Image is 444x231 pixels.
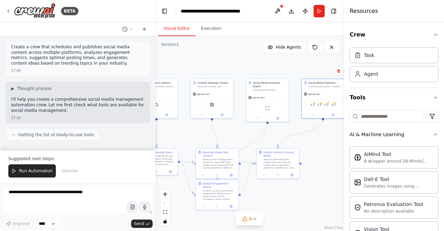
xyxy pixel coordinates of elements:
div: Research and identify the top 10 trending topics, hashtags, and content themes currently popular ... [142,155,176,166]
div: Analyze social media engagement metrics, identify optimal posting times based on audience behavio... [253,89,287,91]
span: ▶ [11,86,14,91]
div: AI & Machine Learning [350,131,404,138]
p: I'll help you create a comprehensive social media management automation crew. Let me first check ... [11,97,144,113]
div: Trend Research AnalystResearch and identify trending topics, hashtags, and content themes in the ... [135,79,178,118]
span: Getting the list of ready-to-use tools [18,132,94,138]
button: 4 [237,213,263,225]
div: Patronus Evaluation Tool [364,201,423,208]
div: Analyze current social media engagement patterns and performance data for {company_name} across {... [203,189,237,200]
button: Upload files [127,202,138,212]
div: Version 1 [161,42,179,47]
button: Start a new chat [139,25,150,33]
div: Social Media Analytics Expert [253,81,287,88]
button: Open in side panel [225,173,237,177]
span: gpt-4o-mini [253,96,265,99]
img: SerperDevTool [154,102,159,107]
div: Social Media Analytics ExpertAnalyze social media engagement metrics, identify optimal posting ti... [246,79,289,122]
button: Open in side panel [225,204,237,208]
div: No description available [364,208,423,214]
div: React Flow controls [161,190,170,226]
button: Crew [350,25,438,44]
button: Tools [350,88,438,107]
span: Dismiss [62,168,78,174]
div: Take the generated post content and automatically publish it to all specified platforms ({platfor... [264,158,297,169]
div: Trend Research Analyst [142,81,176,84]
div: Research and identify trending topics, hashtags, and content themes in the {industry} industry to... [142,85,176,88]
g: Edge from b732f0c4-d050-4cd6-8023-a1300968ce6d to ab65b7a6-45a7-46cf-bccb-861f3a0b9189 [241,162,254,195]
img: Logo [14,3,55,19]
div: Content Strategy CreatorGenerate creative and engaging social media content ideas based on trendi... [190,79,234,118]
img: PatronusEvalTool [354,204,361,211]
div: Generate Single Post ContentBased on the trending topics research, create ONE high-quality social... [196,148,239,179]
div: Publish Content to Social MediaTake the generated post content and automatically publish it to al... [256,148,300,179]
a: React Flow attribution [324,226,343,230]
span: Hide Agents [276,44,301,50]
div: Based on the trending topics research, create ONE high-quality social media post that can be adap... [203,158,237,169]
span: gpt-4o-mini [308,93,321,96]
g: Edge from 2910cefc-8d39-4637-ad24-4fcc864d0b51 to ab65b7a6-45a7-46cf-bccb-861f3a0b9189 [241,160,254,165]
div: 17:45 [11,115,21,121]
div: Social Media PublisherAutomatically publish created social media content to {platforms} using the... [301,79,345,118]
div: Generates images using OpenAI's Dall-E model. [364,183,434,189]
button: Open in side panel [286,173,298,177]
div: Content Strategy Creator [198,81,231,84]
button: fit view [161,208,170,217]
button: zoom in [161,190,170,199]
div: Publish Content to Social Media [264,150,297,157]
button: Improve [3,219,33,228]
g: Edge from 317883ee-8546-48c7-bcb0-52146eb33540 to 2910cefc-8d39-4637-ad24-4fcc864d0b51 [210,120,219,146]
button: Delete node [334,66,343,75]
div: Generate creative and engaging social media content ideas based on trending topics, optimize cont... [198,85,231,88]
div: 17:45 [11,68,21,73]
button: toggle interactivity [161,217,170,226]
div: BETA [61,7,78,15]
button: Open in side panel [268,116,288,120]
p: Suggested next steps: [8,156,147,162]
span: Send [134,221,144,226]
button: No output available [210,173,224,177]
g: Edge from 17d924c8-acfe-4cf6-a3e1-aea9e470526f to 2910cefc-8d39-4637-ad24-4fcc864d0b51 [180,160,194,164]
div: Dall-E Tool [364,176,434,183]
img: Facebook Post Publisher [310,102,315,107]
button: Dismiss [59,164,82,178]
img: Instagram Post Publisher [331,102,335,107]
g: Edge from 17d924c8-acfe-4cf6-a3e1-aea9e470526f to b732f0c4-d050-4cd6-8023-a1300968ce6d [180,160,194,195]
nav: breadcrumb [181,8,240,15]
button: Visual Editor [158,22,195,36]
button: Send [131,220,153,228]
h4: Resources [350,7,378,15]
button: Run Automation [8,164,56,178]
button: Execution [195,22,227,36]
img: DallETool [210,102,214,107]
g: Edge from a76bfc71-84bc-4cf1-b6f7-7fa1ac0ce0de to b732f0c4-d050-4cd6-8023-a1300968ce6d [215,120,269,178]
div: Analyze Engagement Metrics [203,182,237,189]
span: Run Automation [19,168,53,174]
span: 4 [249,215,252,222]
div: Task [364,52,374,59]
p: Create a crew that schedules and publishes social media content across multiple platforms, analyz... [11,44,144,66]
button: Open in side panel [323,113,343,117]
div: Automatically publish created social media content to {platforms} using the appropriate APIs and ... [309,85,342,88]
button: Click to speak your automation idea [139,202,150,212]
div: Crew [350,44,438,88]
button: No output available [271,173,285,177]
div: Agent [364,71,378,77]
button: Hide right sidebar [329,6,339,16]
button: Switch to previous chat [119,25,136,33]
button: Hide left sidebar [160,6,169,16]
button: Open in side panel [157,113,177,117]
g: Edge from c82e880b-442e-4ef6-a18f-b4dd5f7db70d to 17d924c8-acfe-4cf6-a3e1-aea9e470526f [155,120,158,146]
button: No output available [210,204,224,208]
img: ScrapeWebsiteTool [265,106,270,110]
span: Thought process [17,86,52,91]
button: Open in side panel [164,170,176,174]
button: Open in side panel [212,113,232,117]
div: A wrapper around [AI-Minds]([URL][DOMAIN_NAME]). Useful for when you need answers to questions fr... [364,158,434,164]
img: LinkedIn Post Publisher [324,102,328,107]
img: AIMindTool [354,154,361,161]
span: gpt-4o-mini [197,93,210,96]
button: ▶Thought process [11,86,52,91]
img: Twitter Post Publisher [317,102,322,107]
g: Edge from e069a4f6-3777-41c5-ad55-b22c89f8577b to ab65b7a6-45a7-46cf-bccb-861f3a0b9189 [276,120,325,146]
div: Research Trending TopicsResearch and identify the top 10 trending topics, hashtags, and content t... [135,148,178,175]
